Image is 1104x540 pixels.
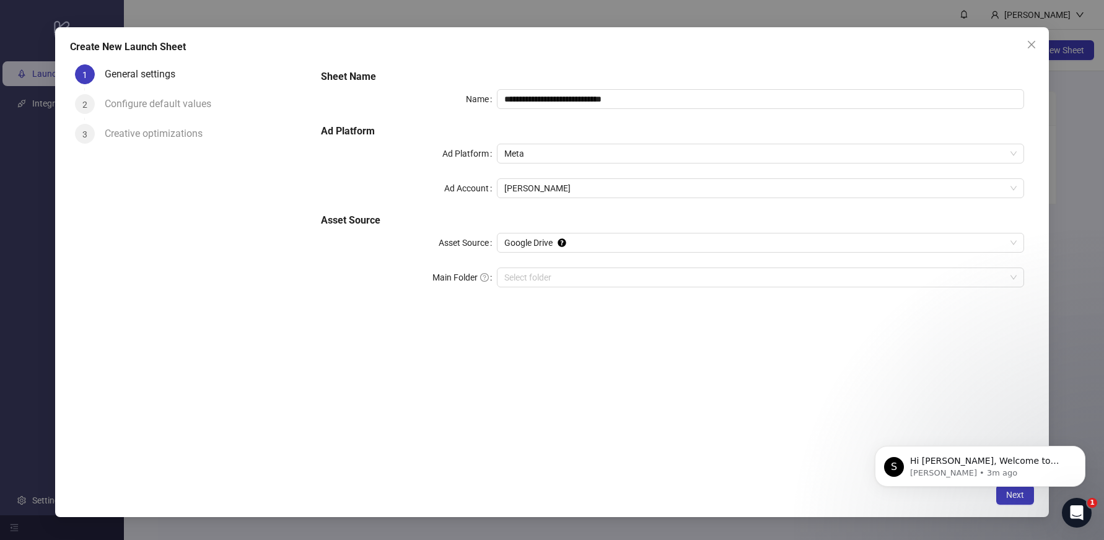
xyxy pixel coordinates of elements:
span: Meta [504,144,1017,163]
span: close [1027,40,1036,50]
span: question-circle [480,273,489,282]
span: Dr. Michael Ruscio [504,179,1017,198]
label: Name [466,89,497,109]
label: Asset Source [439,233,497,253]
div: Configure default values [105,94,221,114]
div: General settings [105,64,185,84]
label: Ad Platform [442,144,497,163]
label: Ad Account [444,178,497,198]
span: Google Drive [504,233,1017,252]
div: Create New Launch Sheet [70,40,1034,54]
iframe: Intercom notifications message [856,420,1104,507]
h5: Sheet Name [321,69,1024,84]
label: Main Folder [432,268,497,287]
span: 3 [82,129,87,139]
div: Tooltip anchor [556,237,567,248]
h5: Ad Platform [321,124,1024,139]
div: Creative optimizations [105,124,212,144]
input: Name [497,89,1024,109]
button: Close [1022,35,1041,54]
h5: Asset Source [321,213,1024,228]
iframe: Intercom live chat [1062,498,1092,528]
span: 1 [82,69,87,79]
span: 1 [1087,498,1097,508]
span: 2 [82,99,87,109]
